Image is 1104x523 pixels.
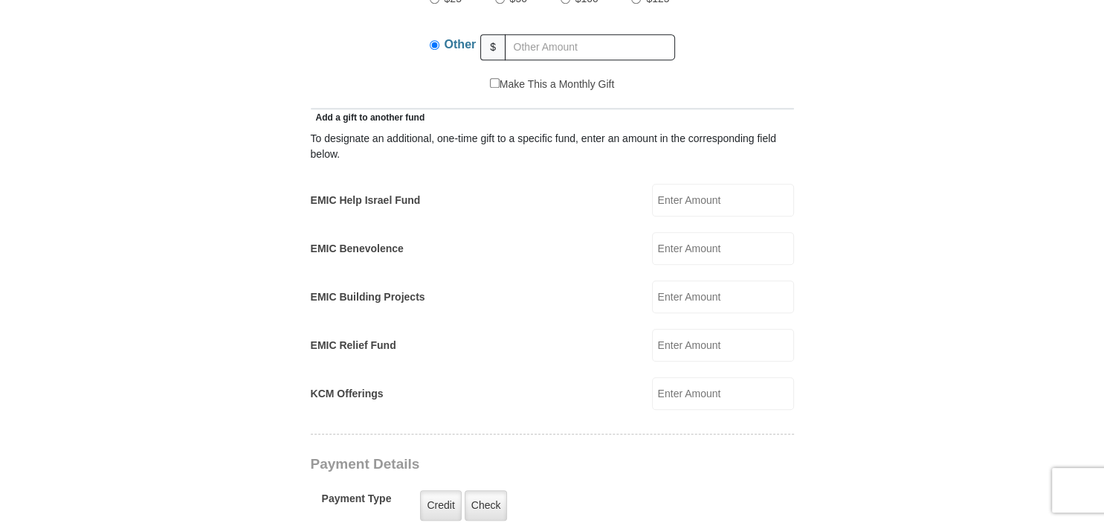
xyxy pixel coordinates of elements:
[652,377,794,410] input: Enter Amount
[311,456,690,473] h3: Payment Details
[652,280,794,313] input: Enter Amount
[652,184,794,216] input: Enter Amount
[311,112,425,123] span: Add a gift to another fund
[505,34,675,60] input: Other Amount
[465,490,508,521] label: Check
[445,38,477,51] span: Other
[652,232,794,265] input: Enter Amount
[311,386,384,402] label: KCM Offerings
[311,289,425,305] label: EMIC Building Projects
[311,338,396,353] label: EMIC Relief Fund
[311,193,421,208] label: EMIC Help Israel Fund
[490,78,500,88] input: Make This a Monthly Gift
[490,77,615,92] label: Make This a Monthly Gift
[480,34,506,60] span: $
[652,329,794,362] input: Enter Amount
[322,492,392,513] h5: Payment Type
[311,241,404,257] label: EMIC Benevolence
[311,131,794,162] div: To designate an additional, one-time gift to a specific fund, enter an amount in the correspondin...
[420,490,461,521] label: Credit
